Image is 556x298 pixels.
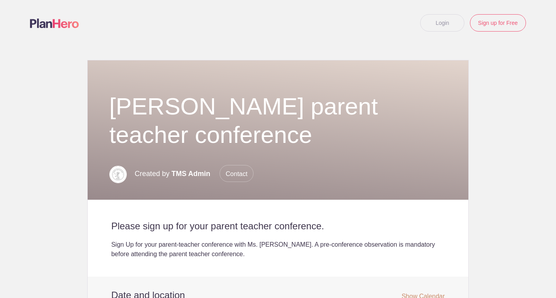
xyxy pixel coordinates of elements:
[171,170,210,178] span: TMS Admin
[30,19,79,28] img: Logo main planhero
[470,14,526,32] a: Sign up for Free
[135,165,254,182] p: Created by
[111,240,445,259] div: Sign Up for your parent-teacher conference with Ms. [PERSON_NAME]. A pre-conference observation i...
[109,166,127,183] img: Logo 14
[420,14,464,32] a: Login
[109,92,447,149] h1: [PERSON_NAME] parent teacher conference
[111,220,445,232] h2: Please sign up for your parent teacher conference.
[220,165,254,182] span: Contact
